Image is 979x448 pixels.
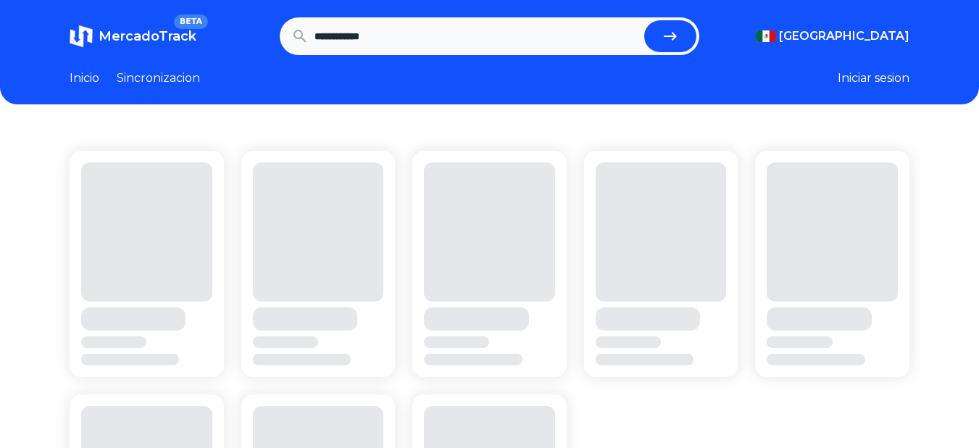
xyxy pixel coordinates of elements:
[70,70,99,87] a: Inicio
[756,28,909,45] button: [GEOGRAPHIC_DATA]
[779,28,909,45] span: [GEOGRAPHIC_DATA]
[70,25,196,48] a: MercadoTrackBETA
[838,70,909,87] button: Iniciar sesion
[99,28,196,44] span: MercadoTrack
[117,70,200,87] a: Sincronizacion
[70,25,93,48] img: MercadoTrack
[756,30,776,42] img: Mexico
[174,14,208,29] span: BETA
